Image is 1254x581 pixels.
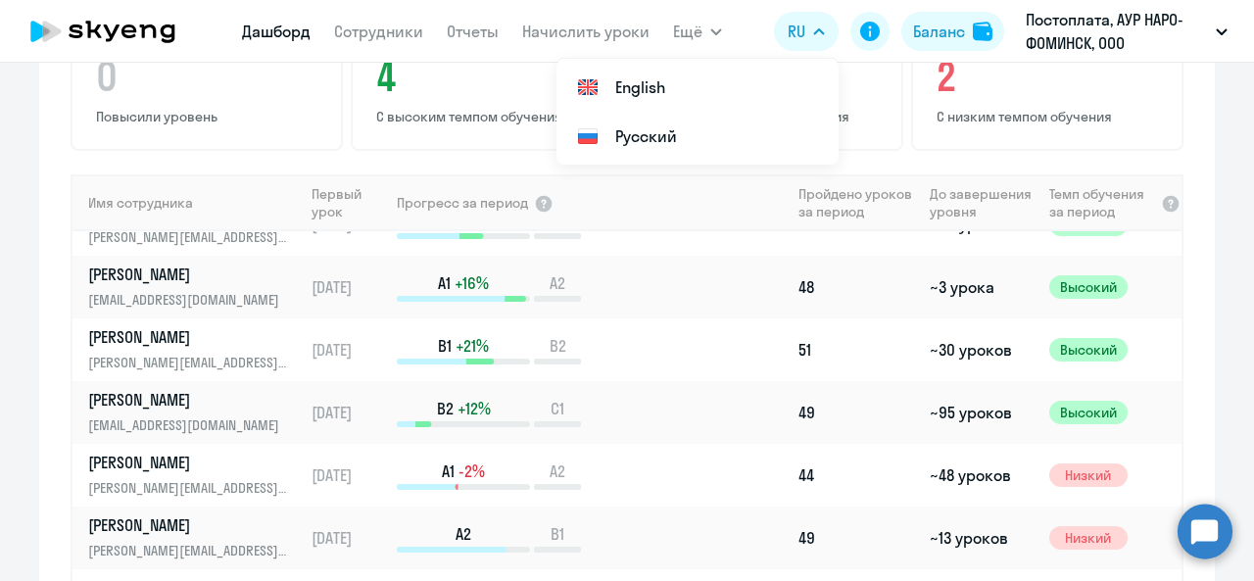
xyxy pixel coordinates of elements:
[88,326,303,373] a: [PERSON_NAME][PERSON_NAME][EMAIL_ADDRESS][DOMAIN_NAME]
[901,12,1004,51] button: Балансbalance
[376,108,603,125] p: С высоким темпом обучения
[1026,8,1208,55] p: Постоплата, АУР НАРО-ФОМИНСК, ООО
[304,381,395,444] td: [DATE]
[304,174,395,231] th: Первый урок
[774,12,839,51] button: RU
[673,12,722,51] button: Ещё
[376,53,603,100] h4: 4
[1049,275,1128,299] span: Высокий
[922,318,1040,381] td: ~30 уроков
[88,226,290,248] p: [PERSON_NAME][EMAIL_ADDRESS][DOMAIN_NAME]
[438,335,452,357] span: B1
[922,256,1040,318] td: ~3 урока
[1049,401,1128,424] span: Высокий
[397,194,528,212] span: Прогресс за период
[1049,526,1128,550] span: Низкий
[937,108,1164,125] p: С низким темпом обучения
[922,507,1040,569] td: ~13 уроков
[550,460,565,482] span: A2
[88,477,290,499] p: [PERSON_NAME][EMAIL_ADDRESS][DOMAIN_NAME]
[437,398,454,419] span: B2
[791,174,922,231] th: Пройдено уроков за период
[304,256,395,318] td: [DATE]
[922,381,1040,444] td: ~95 уроков
[88,389,303,436] a: [PERSON_NAME][EMAIL_ADDRESS][DOMAIN_NAME]
[88,452,303,499] a: [PERSON_NAME][PERSON_NAME][EMAIL_ADDRESS][DOMAIN_NAME]
[88,514,303,561] a: [PERSON_NAME][PERSON_NAME][EMAIL_ADDRESS][DOMAIN_NAME]
[1049,338,1128,362] span: Высокий
[438,272,451,294] span: A1
[458,398,491,419] span: +12%
[791,256,922,318] td: 48
[922,444,1040,507] td: ~48 уроков
[447,22,499,41] a: Отчеты
[304,318,395,381] td: [DATE]
[791,444,922,507] td: 44
[922,174,1040,231] th: До завершения уровня
[551,398,564,419] span: C1
[673,20,702,43] span: Ещё
[913,20,965,43] div: Баланс
[88,514,290,536] p: [PERSON_NAME]
[88,389,290,411] p: [PERSON_NAME]
[72,174,304,231] th: Имя сотрудника
[1016,8,1237,55] button: Постоплата, АУР НАРО-ФОМИНСК, ООО
[550,335,566,357] span: B2
[788,20,805,43] span: RU
[88,264,303,311] a: [PERSON_NAME][EMAIL_ADDRESS][DOMAIN_NAME]
[576,124,600,148] img: Русский
[304,507,395,569] td: [DATE]
[791,507,922,569] td: 49
[456,523,471,545] span: A2
[88,452,290,473] p: [PERSON_NAME]
[937,53,1164,100] h4: 2
[242,22,311,41] a: Дашборд
[455,272,489,294] span: +16%
[551,523,564,545] span: B1
[334,22,423,41] a: Сотрудники
[791,318,922,381] td: 51
[550,272,565,294] span: A2
[88,352,290,373] p: [PERSON_NAME][EMAIL_ADDRESS][DOMAIN_NAME]
[973,22,992,41] img: balance
[88,264,290,285] p: [PERSON_NAME]
[88,289,290,311] p: [EMAIL_ADDRESS][DOMAIN_NAME]
[522,22,650,41] a: Начислить уроки
[456,335,489,357] span: +21%
[791,381,922,444] td: 49
[458,460,485,482] span: -2%
[442,460,455,482] span: A1
[1049,463,1128,487] span: Низкий
[576,75,600,99] img: English
[556,59,839,165] ul: Ещё
[88,540,290,561] p: [PERSON_NAME][EMAIL_ADDRESS][DOMAIN_NAME]
[88,326,290,348] p: [PERSON_NAME]
[1049,185,1155,220] span: Темп обучения за период
[304,444,395,507] td: [DATE]
[88,414,290,436] p: [EMAIL_ADDRESS][DOMAIN_NAME]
